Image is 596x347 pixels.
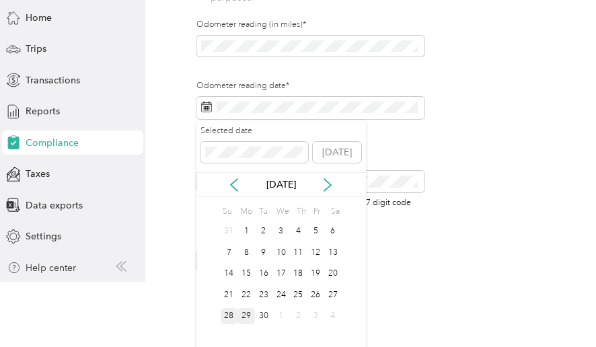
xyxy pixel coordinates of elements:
[289,266,307,282] div: 18
[221,286,238,303] div: 21
[200,125,308,137] label: Selected date
[329,202,342,221] div: Sa
[289,308,307,325] div: 2
[26,229,61,243] span: Settings
[237,266,255,282] div: 15
[26,136,79,150] span: Compliance
[196,19,424,31] label: Odometer reading (in miles)*
[237,202,252,221] div: Mo
[237,308,255,325] div: 29
[253,178,309,192] p: [DATE]
[26,198,83,213] span: Data exports
[289,223,307,240] div: 4
[289,286,307,303] div: 25
[237,223,255,240] div: 1
[313,142,361,163] button: [DATE]
[221,223,238,240] div: 31
[311,202,324,221] div: Fr
[26,42,46,56] span: Trips
[289,244,307,261] div: 11
[324,223,342,240] div: 6
[26,11,52,25] span: Home
[255,244,272,261] div: 9
[324,266,342,282] div: 20
[26,104,60,118] span: Reports
[324,286,342,303] div: 27
[521,272,596,347] iframe: Everlance-gr Chat Button Frame
[26,167,50,181] span: Taxes
[255,308,272,325] div: 30
[272,223,290,240] div: 3
[274,202,290,221] div: We
[307,223,324,240] div: 5
[255,266,272,282] div: 16
[255,286,272,303] div: 23
[272,266,290,282] div: 17
[307,308,324,325] div: 3
[307,266,324,282] div: 19
[237,244,255,261] div: 8
[307,286,324,303] div: 26
[221,308,238,325] div: 28
[324,308,342,325] div: 4
[294,202,307,221] div: Th
[255,223,272,240] div: 2
[272,308,290,325] div: 1
[257,202,270,221] div: Tu
[196,80,424,92] label: Odometer reading date*
[272,244,290,261] div: 10
[26,73,80,87] span: Transactions
[272,286,290,303] div: 24
[7,261,76,275] button: Help center
[221,244,238,261] div: 7
[221,202,233,221] div: Su
[221,266,238,282] div: 14
[237,286,255,303] div: 22
[307,244,324,261] div: 12
[324,244,342,261] div: 13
